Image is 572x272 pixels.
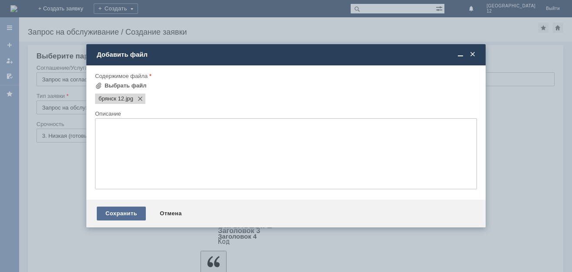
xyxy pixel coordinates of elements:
span: Свернуть (Ctrl + M) [456,51,465,58]
span: брянск 12.jpg [124,95,133,102]
div: Выбрать файл [105,82,147,89]
span: брянск 12.jpg [99,95,124,102]
div: Добавить файл [97,51,477,58]
div: Описание [95,111,475,117]
div: Содержимое файла [95,73,475,79]
span: Закрыть [468,51,477,58]
div: Брянск 12,покупатель пришел с претензией по нашему парфюму SILK AKUA 100мл [PERSON_NAME] так как ... [3,3,127,66]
